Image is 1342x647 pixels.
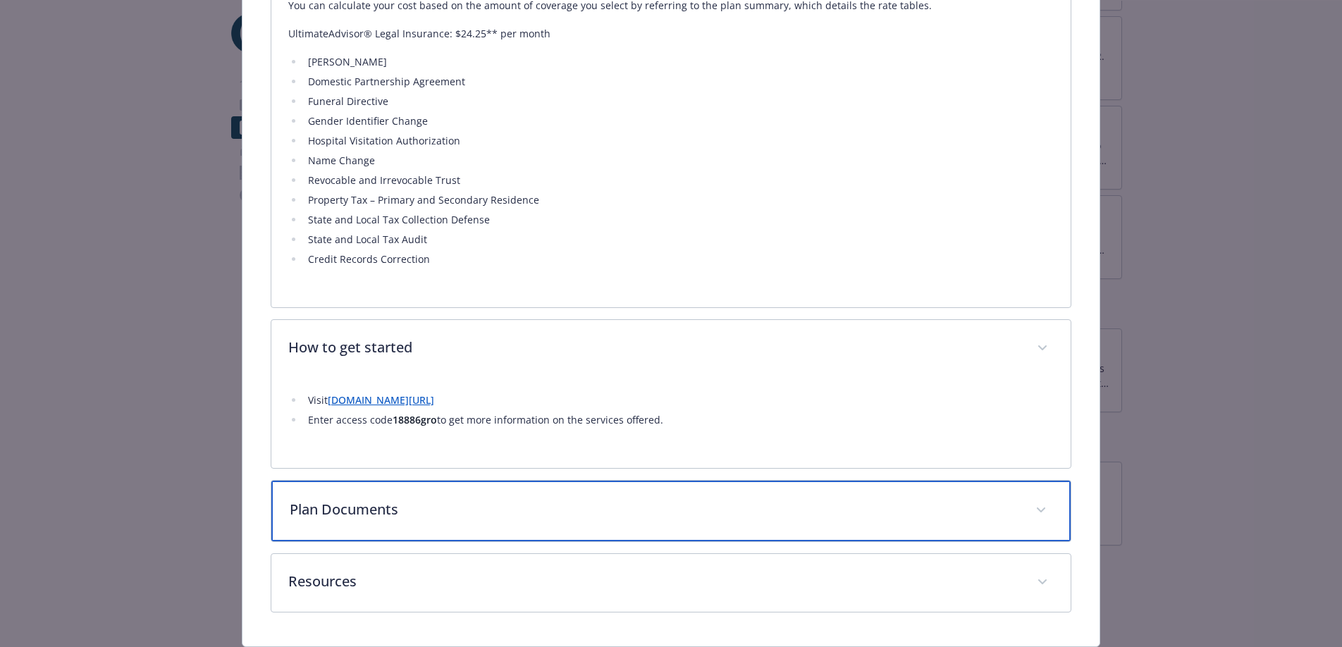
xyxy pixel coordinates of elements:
[271,378,1071,468] div: How to get started
[288,337,1021,358] p: How to get started
[271,320,1071,378] div: How to get started
[290,499,1019,520] p: Plan Documents
[304,392,1054,409] li: Visit
[304,133,1054,149] li: Hospital Visitation Authorization
[304,251,1054,268] li: Credit Records Correction
[304,172,1054,189] li: Revocable and Irrevocable Trust
[304,152,1054,169] li: Name Change
[304,412,1054,429] li: Enter access code to get more information on the services offered.
[304,54,1054,70] li: [PERSON_NAME]
[304,93,1054,110] li: Funeral Directive
[271,554,1071,612] div: Resources
[304,231,1054,248] li: State and Local Tax Audit
[288,25,1054,42] p: UltimateAdvisor® Legal Insurance: $24.25** per month
[304,113,1054,130] li: Gender Identifier Change
[328,393,434,407] a: [DOMAIN_NAME][URL]
[393,413,437,426] strong: 18886gro
[304,211,1054,228] li: State and Local Tax Collection Defense
[304,192,1054,209] li: Property Tax – Primary and Secondary Residence
[304,73,1054,90] li: Domestic Partnership Agreement
[271,481,1071,541] div: Plan Documents
[288,571,1021,592] p: Resources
